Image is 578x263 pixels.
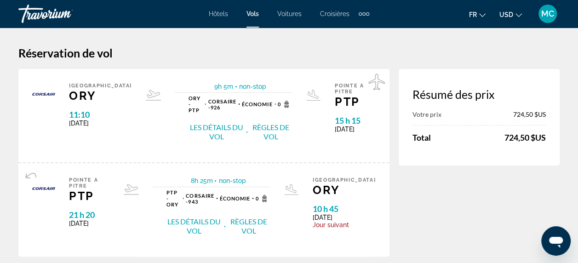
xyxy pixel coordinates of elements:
[209,10,228,17] a: Hôtels
[499,11,513,18] span: USD
[313,204,376,214] span: 10 h 45
[18,46,560,60] h1: Réservation de vol
[69,210,110,220] span: 21 h 20
[536,4,560,23] button: Menu utilisateur
[250,122,292,142] button: Règles de vol
[541,9,554,18] span: MC
[190,177,212,184] span: 8h 25m
[541,226,571,256] iframe: Bouton de lancement de la fenêtre de messagerie
[189,122,244,142] button: Les détails du vol
[504,132,546,143] span: 724,50 $US
[69,189,110,203] span: PTP
[335,126,376,133] span: [DATE]
[32,83,55,106] img: Logo de la compagnie aérienne
[256,195,259,201] font: 0
[32,177,55,200] img: Logo de la compagnie aérienne
[320,10,349,17] a: Croisières
[335,115,376,126] span: 15 h 15
[513,110,546,120] span: 724,50 $US
[186,193,214,205] font: 943
[412,132,431,143] span: Total
[313,177,376,183] span: [GEOGRAPHIC_DATA]
[69,120,132,127] span: [DATE]
[335,83,376,95] span: Pointe A Pitre
[208,98,236,110] font: 926
[313,183,376,197] span: ORY
[220,195,251,201] span: Économie
[69,109,132,120] span: 11:10
[278,101,281,107] font: 0
[166,217,222,236] button: Les détails du vol
[412,87,546,101] h3: Résumé des prix
[69,89,132,103] span: ORY
[69,83,132,89] span: [GEOGRAPHIC_DATA]
[412,110,441,118] span: Votre prix
[277,10,302,17] a: Voitures
[242,101,273,107] span: Économie
[469,11,477,18] span: Fr
[166,189,181,207] span: PTP - ORY
[499,8,522,21] button: Changer de devise
[18,2,110,26] a: Travorium
[239,83,266,90] span: non-stop
[313,221,376,229] span: Jour suivant
[214,83,233,90] span: 9h 5m
[246,10,259,17] a: Vols
[469,8,486,21] button: Changer la langue
[218,177,246,184] span: non-stop
[189,95,203,113] span: ORY - PTP
[208,98,236,110] span: Corsaire -
[69,220,110,227] span: [DATE]
[228,217,270,236] button: Règles de vol
[69,177,110,189] span: Pointe A Pitre
[359,6,369,21] button: Éléments de navigation supplémentaires
[186,193,214,205] span: Corsaire -
[313,214,376,221] span: [DATE]
[335,95,376,109] span: PTP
